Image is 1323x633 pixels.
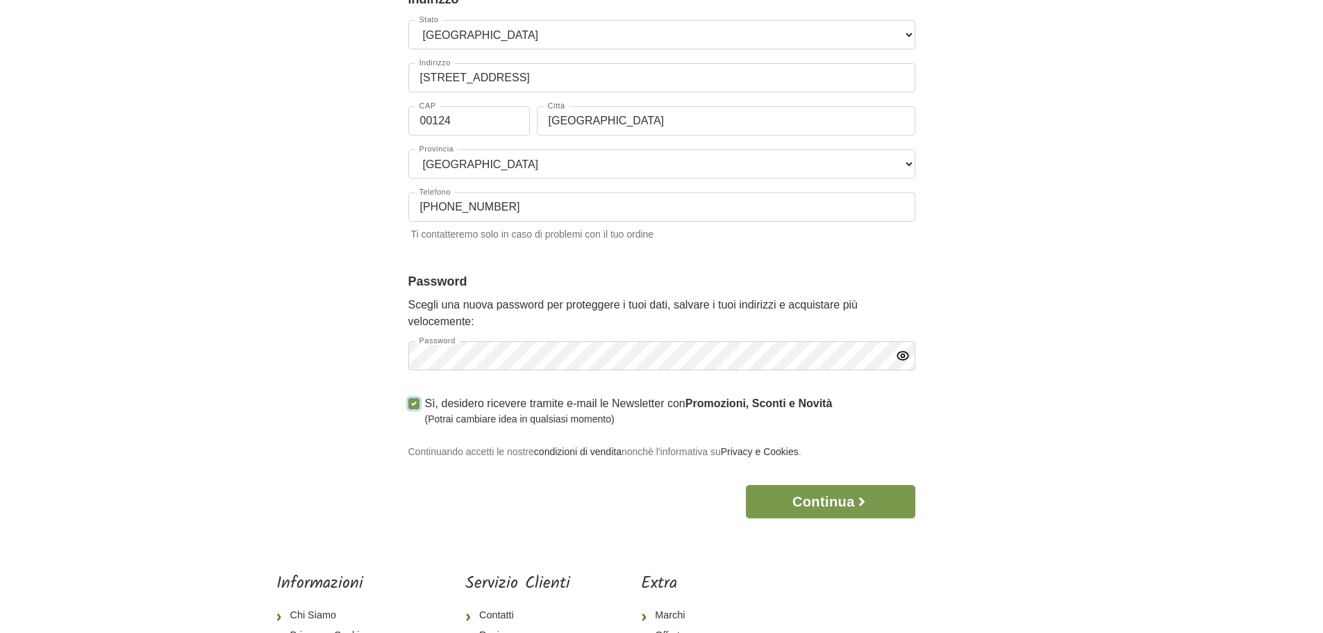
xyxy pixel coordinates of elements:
[408,106,530,135] input: CAP
[408,192,915,222] input: Telefono
[721,446,799,457] a: Privacy e Cookies
[425,395,833,427] label: Sì, desidero ricevere tramite e-mail le Newsletter con
[544,102,569,110] label: Città
[746,485,915,518] button: Continua
[804,574,1047,623] iframe: fb:page Facebook Social Plugin
[465,574,570,594] h5: Servizio Clienti
[415,59,455,67] label: Indirizzo
[408,224,915,242] small: Ti contatteremo solo in caso di problemi con il tuo ordine
[408,446,801,457] small: Continuando accetti le nostre nonchè l'informativa su .
[415,102,440,110] label: CAP
[415,337,460,345] label: Password
[415,145,458,153] label: Provincia
[276,605,394,626] a: Chi Siamo
[537,106,915,135] input: Città
[641,605,733,626] a: Marchi
[534,446,622,457] a: condizioni di vendita
[408,63,915,92] input: Indirizzo
[685,397,833,409] strong: Promozioni, Sconti e Novità
[415,188,456,196] label: Telefono
[276,574,394,594] h5: Informazioni
[415,16,443,24] label: Stato
[641,574,733,594] h5: Extra
[408,297,915,330] p: Scegli una nuova password per proteggere i tuoi dati, salvare i tuoi indirizzi e acquistare più v...
[408,272,915,291] legend: Password
[465,605,570,626] a: Contatti
[425,412,833,427] small: (Potrai cambiare idea in qualsiasi momento)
